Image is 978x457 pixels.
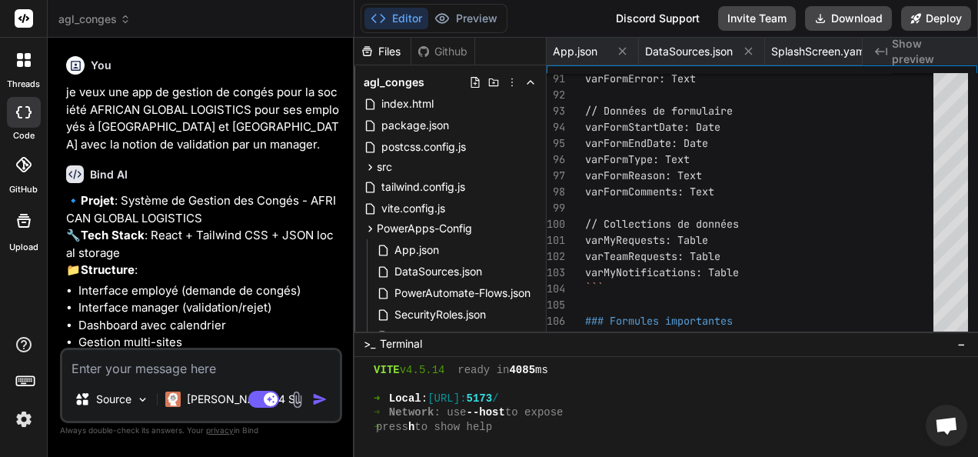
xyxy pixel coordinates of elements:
span: varMyNotifications: Table [585,265,739,279]
span: 5173 [467,392,493,406]
div: 93 [547,103,565,119]
p: [PERSON_NAME] 4 S.. [187,392,301,407]
span: App.json [393,241,441,259]
button: Download [805,6,892,31]
div: 99 [547,200,565,216]
div: Discord Support [607,6,709,31]
div: Github [411,44,474,59]
span: >_ [364,336,375,352]
span: [URL]: [427,392,466,406]
label: threads [7,78,40,91]
span: // Collections de données [585,217,739,231]
div: 104 [547,281,565,297]
img: Pick Models [136,393,149,406]
span: DataSources.json [393,262,484,281]
img: settings [11,406,37,432]
span: SecurityRoles.json [393,305,487,324]
span: App.json [553,44,597,59]
button: Invite Team [718,6,796,31]
span: ``` [585,282,604,295]
div: 105 [547,297,565,313]
span: PowerAutomate-Flows.json [393,284,532,302]
span: Local [389,392,421,406]
span: ➜ [374,392,376,406]
span: agl_conges [364,75,424,90]
h6: Bind AI [90,167,128,182]
div: 103 [547,265,565,281]
span: varFormEndDate: Date [585,136,708,150]
p: Source [96,392,131,407]
img: icon [312,392,328,407]
p: Always double-check its answers. Your in Bind [60,423,342,438]
span: h [408,420,414,435]
span: Show preview [892,36,966,67]
img: attachment [288,391,306,409]
span: agl_conges [58,12,131,27]
span: SplashScreen.yaml [771,44,867,59]
div: 92 [547,87,565,103]
li: Dashboard avec calendrier [78,317,339,335]
label: code [13,129,35,142]
div: 98 [547,184,565,200]
span: varFormComments: Text [585,185,714,198]
span: ➜ [374,405,376,420]
button: Editor [364,8,428,29]
span: varFormReason: Text [585,168,702,182]
span: package.json [380,116,451,135]
span: ➜ [374,420,376,435]
h6: You [91,58,111,73]
span: press [376,420,408,435]
div: 107 [547,329,565,345]
p: 🔹 : Système de Gestion des Congés - AFRICAN GLOBAL LOGISTICS 🔧 : React + Tailwind CSS + JSON loca... [66,192,339,279]
button: Deploy [901,6,971,31]
span: to show help [414,420,492,435]
li: Interface manager (validation/rejet) [78,299,339,317]
span: src [377,159,392,175]
div: 106 [547,313,565,329]
div: 101 [547,232,565,249]
span: varTeamRequests: Table [585,249,720,263]
div: 95 [547,135,565,152]
div: 97 [547,168,565,184]
span: index.html [380,95,435,113]
span: 4085 [509,363,535,378]
span: ### Formules importantes [585,314,733,328]
strong: Projet [81,193,115,208]
img: Claude 4 Sonnet [165,392,181,407]
span: v4.5.14 [400,363,445,378]
span: to expose [505,405,564,420]
span: // Données de formulaire [585,104,733,118]
span: varMyRequests: Table [585,233,708,247]
li: Interface employé (demande de congés) [78,282,339,300]
span: privacy [206,425,234,435]
span: tailwind.config.js [380,178,467,196]
span: Terminal [380,336,422,352]
span: postcss.config.js [380,138,467,156]
span: VITE [374,363,400,378]
label: GitHub [9,183,38,196]
button: Preview [428,8,504,29]
span: varFormType: Text [585,152,690,166]
div: 102 [547,249,565,265]
div: Ouvrir le chat [926,405,967,446]
span: ms [535,363,548,378]
span: : [421,392,427,406]
span: − [957,336,966,352]
span: varFormStartDate: Date [585,120,720,134]
strong: Structure [81,262,135,277]
span: PowerApps-Config [377,221,472,236]
div: 96 [547,152,565,168]
p: je veux une app de gestion de congés pour la société AFRICAN GLOBAL LOGISTICS pour ses employés à... [66,84,339,153]
div: Files [354,44,411,59]
strong: Tech Stack [81,228,145,242]
span: ready in [457,363,509,378]
span: SampleData.json [393,327,481,345]
span: --host [467,405,505,420]
span: Network [389,405,434,420]
label: Upload [9,241,38,254]
li: Gestion multi-sites ([GEOGRAPHIC_DATA]/[GEOGRAPHIC_DATA]) [78,334,339,369]
span: / [492,392,498,406]
div: 100 [547,216,565,232]
span: vite.config.js [380,199,447,218]
div: 91 [547,71,565,87]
